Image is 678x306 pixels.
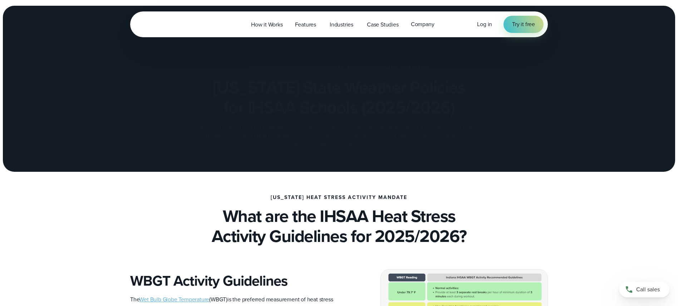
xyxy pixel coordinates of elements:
span: Try it free [512,20,535,29]
a: Case Studies [361,17,405,32]
a: Log in [477,20,492,29]
span: Company [411,20,434,29]
a: Wet Bulb Globe Temperature [139,295,209,303]
a: Try it free [503,16,544,33]
a: How it Works [245,17,289,32]
span: Features [295,20,316,29]
span: Call sales [636,285,660,294]
span: How it Works [251,20,283,29]
h3: [US_STATE] Heat Stress Activity Mandate [271,195,407,200]
a: Call sales [619,282,669,297]
h2: What are the IHSAA Heat Stress Activity Guidelines for 2025/2026? [130,206,548,246]
span: (WBGT) [139,295,227,303]
span: Industries [330,20,353,29]
span: Log in [477,20,492,28]
h3: WBGT Activity Guidelines [130,272,333,290]
span: Case Studies [367,20,399,29]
